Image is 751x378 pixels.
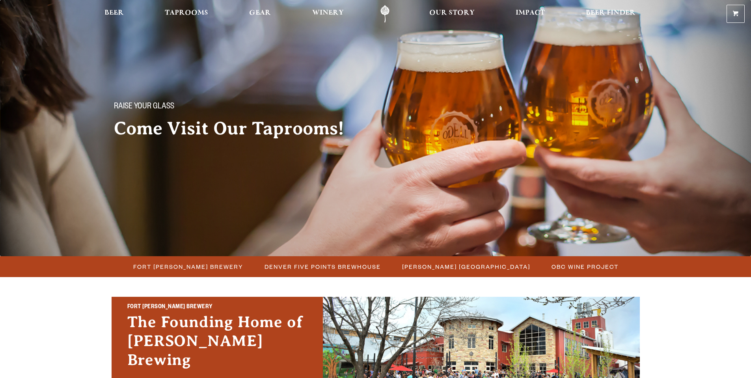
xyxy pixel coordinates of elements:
[581,5,641,23] a: Beer Finder
[165,10,208,16] span: Taprooms
[244,5,276,23] a: Gear
[370,5,400,23] a: Odell Home
[547,261,622,272] a: OBC Wine Project
[516,10,545,16] span: Impact
[99,5,129,23] a: Beer
[312,10,344,16] span: Winery
[260,261,385,272] a: Denver Five Points Brewhouse
[402,261,530,272] span: [PERSON_NAME] [GEOGRAPHIC_DATA]
[133,261,243,272] span: Fort [PERSON_NAME] Brewery
[114,102,174,112] span: Raise your glass
[586,10,635,16] span: Beer Finder
[307,5,349,23] a: Winery
[424,5,480,23] a: Our Story
[160,5,213,23] a: Taprooms
[104,10,124,16] span: Beer
[127,302,307,313] h2: Fort [PERSON_NAME] Brewery
[552,261,619,272] span: OBC Wine Project
[129,261,247,272] a: Fort [PERSON_NAME] Brewery
[114,119,360,138] h2: Come Visit Our Taprooms!
[397,261,534,272] a: [PERSON_NAME] [GEOGRAPHIC_DATA]
[127,313,307,377] h3: The Founding Home of [PERSON_NAME] Brewing
[429,10,475,16] span: Our Story
[511,5,550,23] a: Impact
[249,10,271,16] span: Gear
[265,261,381,272] span: Denver Five Points Brewhouse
